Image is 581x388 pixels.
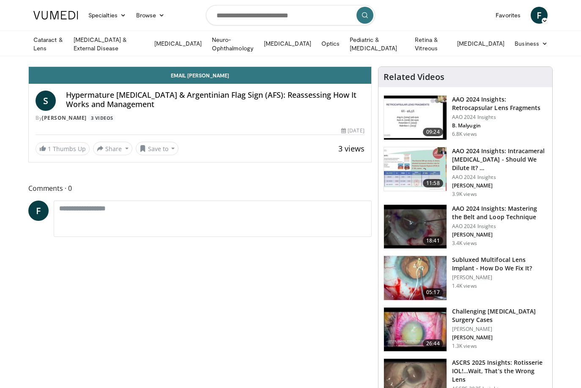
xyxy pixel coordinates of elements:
[207,36,259,52] a: Neuro-Ophthalmology
[259,35,316,52] a: [MEDICAL_DATA]
[384,256,447,300] img: 3fc25be6-574f-41c0-96b9-b0d00904b018.150x105_q85_crop-smart_upscale.jpg
[206,5,375,25] input: Search topics, interventions
[384,96,447,140] img: 01f52a5c-6a53-4eb2-8a1d-dad0d168ea80.150x105_q85_crop-smart_upscale.jpg
[531,7,548,24] a: F
[452,204,547,221] h3: AAO 2024 Insights: Mastering the Belt and Loop Technique
[384,205,447,249] img: 22a3a3a3-03de-4b31-bd81-a17540334f4a.150x105_q85_crop-smart_upscale.jpg
[384,147,547,198] a: 11:58 AAO 2024 Insights: Intracameral [MEDICAL_DATA] - Should We Dilute It? … AAO 2024 Insights [...
[384,147,447,191] img: de733f49-b136-4bdc-9e00-4021288efeb7.150x105_q85_crop-smart_upscale.jpg
[384,256,547,300] a: 05:17 Subluxed Multifocal Lens Implant - How Do We Fix It? [PERSON_NAME] 1.4K views
[83,7,131,24] a: Specialties
[384,308,447,352] img: 05a6f048-9eed-46a7-93e1-844e43fc910c.150x105_q85_crop-smart_upscale.jpg
[452,358,547,384] h3: ASCRS 2025 Insights: Rotisserie IOL!…Wait, That’s the Wrong Lens
[29,67,371,84] a: Email [PERSON_NAME]
[452,182,547,189] p: [PERSON_NAME]
[93,142,132,155] button: Share
[452,35,510,52] a: [MEDICAL_DATA]
[452,326,547,333] p: [PERSON_NAME]
[48,145,51,153] span: 1
[345,36,410,52] a: Pediatric & [MEDICAL_DATA]
[452,240,477,247] p: 3.4K views
[316,35,345,52] a: Optics
[42,114,87,121] a: [PERSON_NAME]
[491,7,526,24] a: Favorites
[136,142,179,155] button: Save to
[384,204,547,249] a: 18:41 AAO 2024 Insights: Mastering the Belt and Loop Technique AAO 2024 Insights [PERSON_NAME] 3....
[338,143,364,154] span: 3 views
[452,191,477,198] p: 3.9K views
[452,131,477,138] p: 6.8K views
[423,179,443,187] span: 11:58
[36,114,364,122] div: By
[452,307,547,324] h3: Challenging [MEDICAL_DATA] Surgery Cases
[452,122,547,129] p: B. Malyugin
[384,72,444,82] h4: Related Videos
[452,223,547,230] p: AAO 2024 Insights
[452,174,547,181] p: AAO 2024 Insights
[452,256,547,272] h3: Subluxed Multifocal Lens Implant - How Do We Fix It?
[452,114,547,121] p: AAO 2024 Insights
[28,36,69,52] a: Cataract & Lens
[452,334,547,341] p: [PERSON_NAME]
[33,11,78,19] img: VuMedi Logo
[384,95,547,140] a: 09:24 AAO 2024 Insights: Retrocapsular Lens Fragments AAO 2024 Insights B. Malyugin 6.8K views
[452,343,477,349] p: 1.3K views
[28,201,49,221] a: F
[384,307,547,352] a: 26:44 Challenging [MEDICAL_DATA] Surgery Cases [PERSON_NAME] [PERSON_NAME] 1.3K views
[131,7,170,24] a: Browse
[410,36,452,52] a: Retina & Vitreous
[452,147,547,172] h3: AAO 2024 Insights: Intracameral [MEDICAL_DATA] - Should We Dilute It? …
[423,128,443,136] span: 09:24
[69,36,149,52] a: [MEDICAL_DATA] & External Disease
[341,127,364,135] div: [DATE]
[28,183,372,194] span: Comments 0
[423,339,443,348] span: 26:44
[423,237,443,245] span: 18:41
[66,91,364,109] h4: Hypermature [MEDICAL_DATA] & Argentinian Flag Sign (AFS): Reassessing How It Works and Management
[452,283,477,289] p: 1.4K views
[452,231,547,238] p: [PERSON_NAME]
[452,95,547,112] h3: AAO 2024 Insights: Retrocapsular Lens Fragments
[149,35,207,52] a: [MEDICAL_DATA]
[452,274,547,281] p: [PERSON_NAME]
[423,288,443,297] span: 05:17
[88,114,116,121] a: 3 Videos
[36,91,56,111] a: S
[36,142,90,155] a: 1 Thumbs Up
[510,35,553,52] a: Business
